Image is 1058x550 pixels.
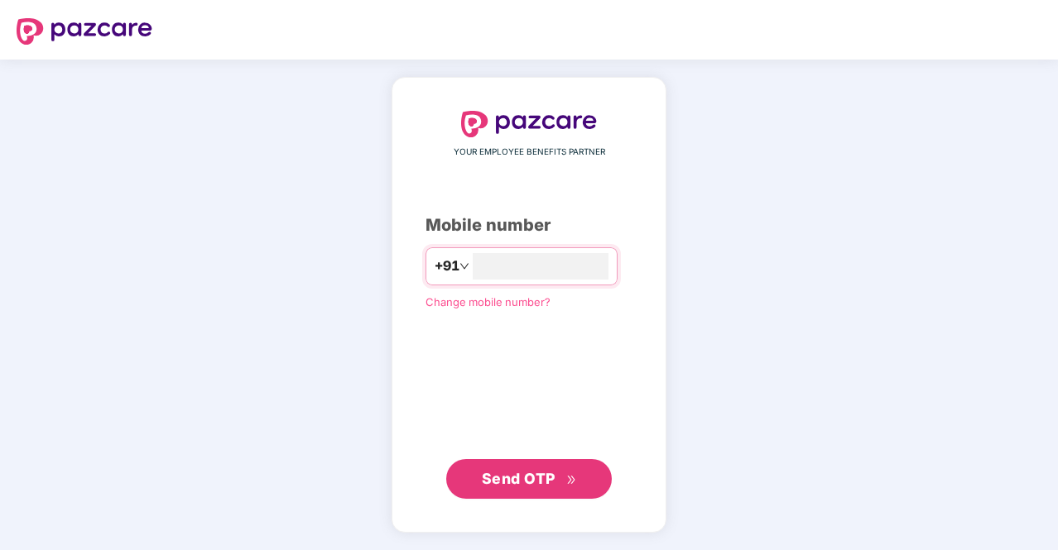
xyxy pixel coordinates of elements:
[446,459,612,499] button: Send OTPdouble-right
[482,470,555,487] span: Send OTP
[426,213,632,238] div: Mobile number
[17,18,152,45] img: logo
[459,261,469,271] span: down
[566,475,577,485] span: double-right
[426,295,551,308] a: Change mobile number?
[435,256,459,276] span: +91
[461,111,597,137] img: logo
[454,146,605,159] span: YOUR EMPLOYEE BENEFITS PARTNER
